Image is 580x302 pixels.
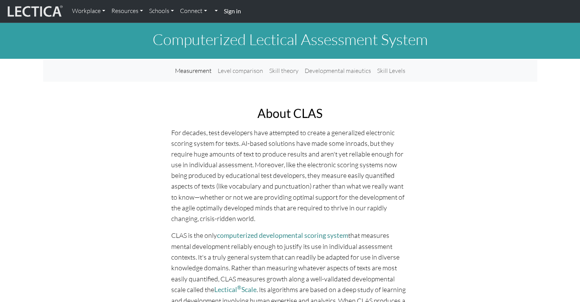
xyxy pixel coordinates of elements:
a: computerized developmental scoring system [217,231,348,239]
a: Measurement [172,63,215,79]
a: Workplace [69,3,108,19]
a: Developmental maieutics [302,63,374,79]
h2: About CLAS [171,106,409,121]
a: Schools [146,3,177,19]
a: Sign in [221,3,244,19]
a: Resources [108,3,146,19]
a: Skill Levels [374,63,408,79]
a: Connect [177,3,210,19]
sup: ® [237,284,241,291]
strong: Sign in [224,7,241,15]
a: Skill theory [266,63,302,79]
img: lecticalive [6,4,63,19]
p: For decades, test developers have attempted to create a generalized electronic scoring system for... [171,127,409,224]
h1: Computerized Lectical Assessment System [43,30,537,48]
a: Lectical®Scale [214,286,257,294]
a: Level comparison [215,63,266,79]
